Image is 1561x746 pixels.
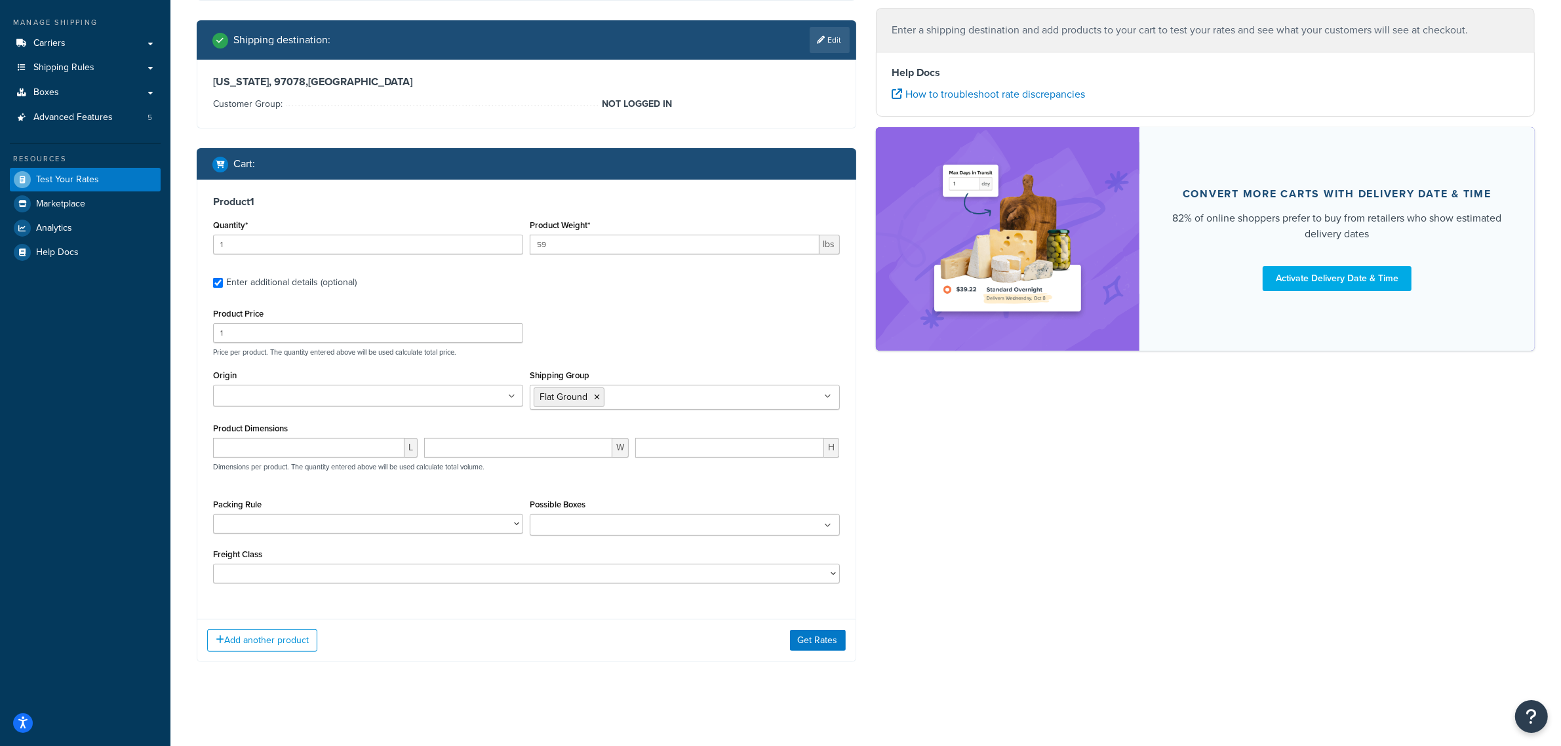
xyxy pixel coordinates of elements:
label: Origin [213,370,237,380]
span: 5 [148,112,152,123]
span: H [824,438,839,458]
label: Possible Boxes [530,500,585,509]
span: Marketplace [36,199,85,210]
li: Advanced Features [10,106,161,130]
h3: Product 1 [213,195,840,208]
span: Carriers [33,38,66,49]
button: Open Resource Center [1515,700,1548,733]
a: Shipping Rules [10,56,161,80]
p: Enter a shipping destination and add products to your cart to test your rates and see what your c... [892,21,1519,39]
span: Shipping Rules [33,62,94,73]
div: Manage Shipping [10,17,161,28]
a: Activate Delivery Date & Time [1263,266,1412,291]
span: L [405,438,418,458]
label: Freight Class [213,549,262,559]
span: Boxes [33,87,59,98]
a: Boxes [10,81,161,105]
h3: [US_STATE], 97078 , [GEOGRAPHIC_DATA] [213,75,840,88]
label: Product Weight* [530,220,590,230]
span: Advanced Features [33,112,113,123]
p: Dimensions per product. The quantity entered above will be used calculate total volume. [210,462,484,471]
a: Marketplace [10,192,161,216]
a: How to troubleshoot rate discrepancies [892,87,1086,102]
p: Price per product. The quantity entered above will be used calculate total price. [210,347,843,357]
span: Test Your Rates [36,174,99,186]
span: Analytics [36,223,72,234]
label: Quantity* [213,220,248,230]
span: W [612,438,629,458]
span: lbs [820,235,840,254]
input: 0.0 [213,235,523,254]
button: Get Rates [790,630,846,651]
label: Shipping Group [530,370,589,380]
h2: Cart : [233,158,255,170]
h2: Shipping destination : [233,34,330,46]
h4: Help Docs [892,65,1519,81]
span: Help Docs [36,247,79,258]
span: Flat Ground [540,390,587,404]
a: Help Docs [10,241,161,264]
img: feature-image-ddt-36eae7f7280da8017bfb280eaccd9c446f90b1fe08728e4019434db127062ab4.png [926,147,1090,331]
input: 0.00 [530,235,820,254]
span: Customer Group: [213,97,286,111]
a: Advanced Features5 [10,106,161,130]
span: NOT LOGGED IN [599,96,672,112]
div: Enter additional details (optional) [226,273,357,292]
label: Product Price [213,309,264,319]
button: Add another product [207,629,317,652]
label: Packing Rule [213,500,262,509]
div: 82% of online shoppers prefer to buy from retailers who show estimated delivery dates [1171,210,1503,242]
a: Test Your Rates [10,168,161,191]
div: Resources [10,153,161,165]
div: Convert more carts with delivery date & time [1183,187,1492,201]
a: Edit [810,27,850,53]
a: Carriers [10,31,161,56]
a: Analytics [10,216,161,240]
label: Product Dimensions [213,423,288,433]
input: Enter additional details (optional) [213,278,223,288]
